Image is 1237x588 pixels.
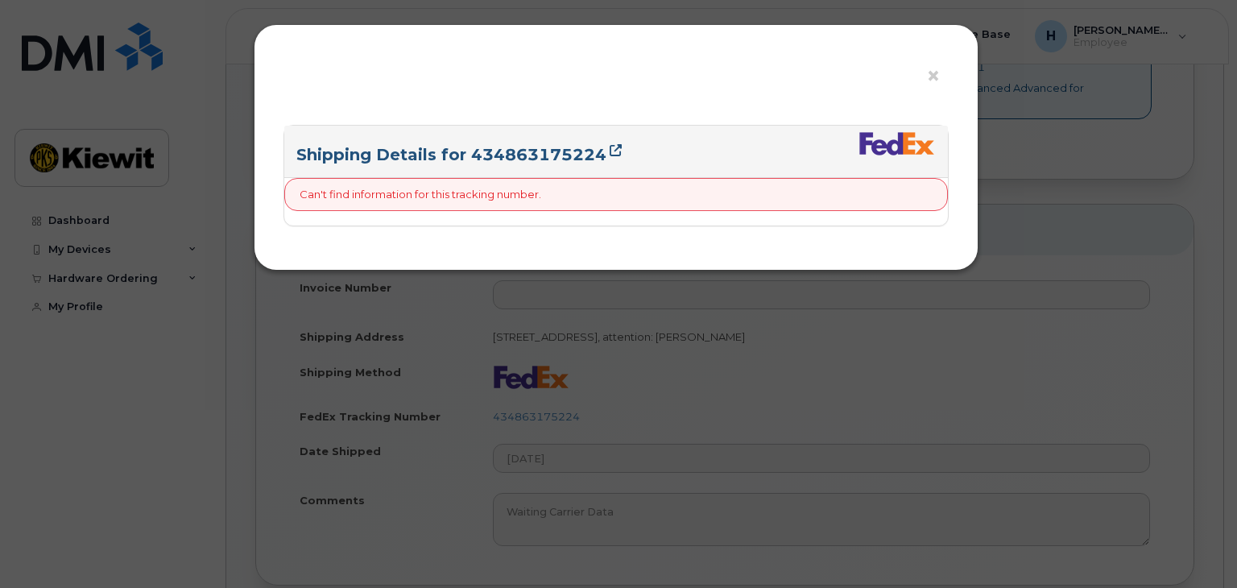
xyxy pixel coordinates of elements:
[926,61,941,91] span: ×
[1167,518,1225,576] iframe: Messenger Launcher
[858,131,936,155] img: fedex-bc01427081be8802e1fb5a1adb1132915e58a0589d7a9405a0dcbe1127be6add.png
[926,64,949,89] button: ×
[300,187,541,202] p: Can't find information for this tracking number.
[296,145,622,164] a: Shipping Details for 434863175224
